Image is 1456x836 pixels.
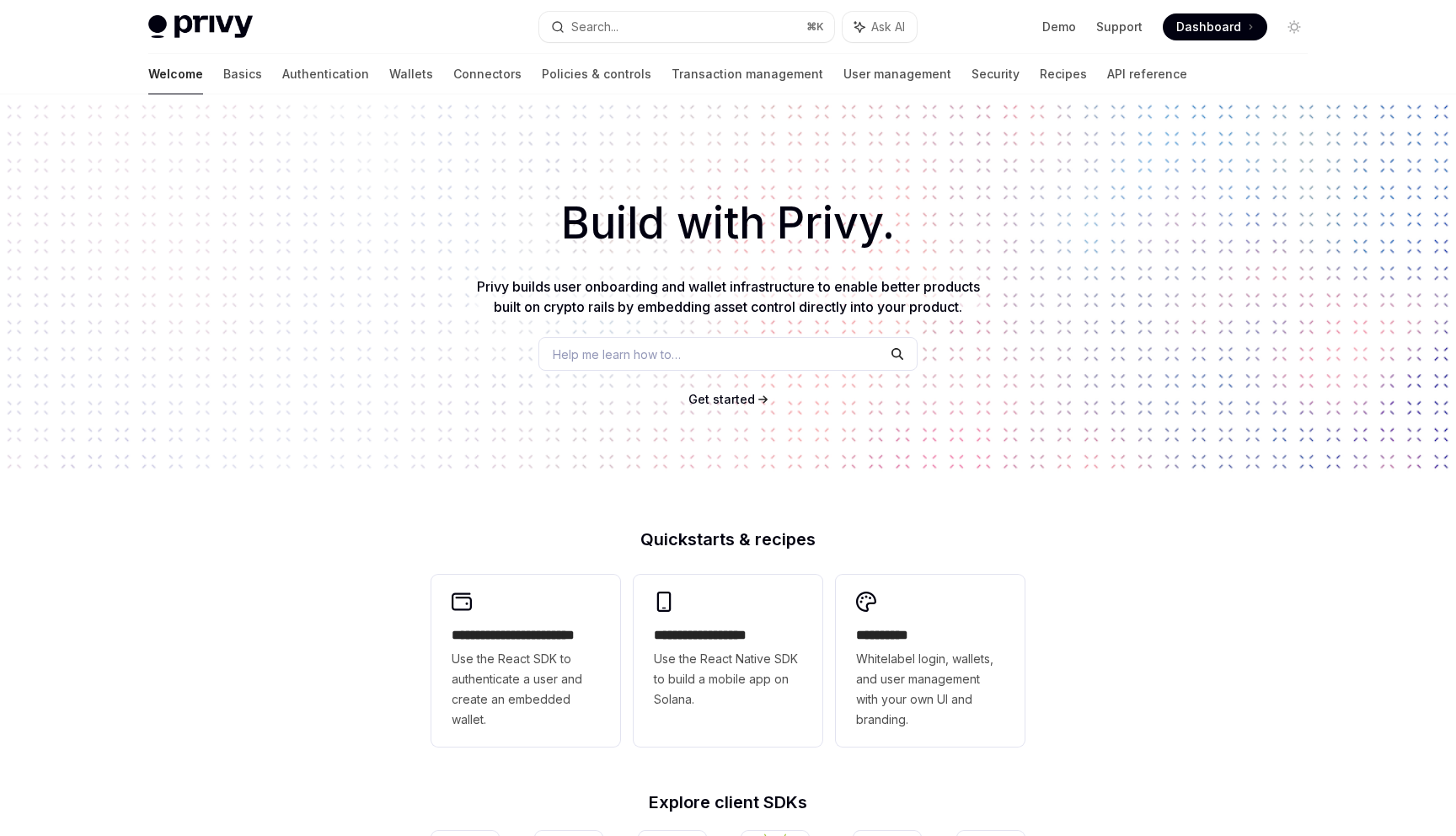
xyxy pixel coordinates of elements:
a: Get started [688,391,755,408]
a: Basics [223,54,262,94]
div: Search... [571,17,618,37]
span: Whitelabel login, wallets, and user management with your own UI and branding. [856,649,1004,730]
button: Ask AI [843,12,917,42]
a: Dashboard [1163,13,1267,40]
a: Recipes [1040,54,1087,94]
a: **** *****Whitelabel login, wallets, and user management with your own UI and branding. [836,575,1025,747]
span: Help me learn how to… [553,346,681,363]
a: Authentication [282,54,369,94]
a: Policies & controls [542,54,651,94]
h1: Build with Privy. [27,190,1429,256]
span: Ask AI [871,19,905,35]
a: Connectors [453,54,522,94]
h2: Quickstarts & recipes [431,531,1025,548]
a: Support [1096,19,1143,35]
span: Get started [688,392,755,406]
a: **** **** **** ***Use the React Native SDK to build a mobile app on Solana. [634,575,822,747]
span: Dashboard [1176,19,1241,35]
a: Transaction management [672,54,823,94]
a: Welcome [148,54,203,94]
button: Toggle dark mode [1281,13,1308,40]
span: Use the React SDK to authenticate a user and create an embedded wallet. [452,649,600,730]
img: light logo [148,15,253,39]
a: API reference [1107,54,1187,94]
a: User management [843,54,951,94]
a: Security [972,54,1020,94]
button: Search...⌘K [539,12,834,42]
a: Wallets [389,54,433,94]
span: ⌘ K [806,20,824,34]
a: Demo [1042,19,1076,35]
span: Use the React Native SDK to build a mobile app on Solana. [654,649,802,710]
span: Privy builds user onboarding and wallet infrastructure to enable better products built on crypto ... [477,278,980,315]
h2: Explore client SDKs [431,794,1025,811]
